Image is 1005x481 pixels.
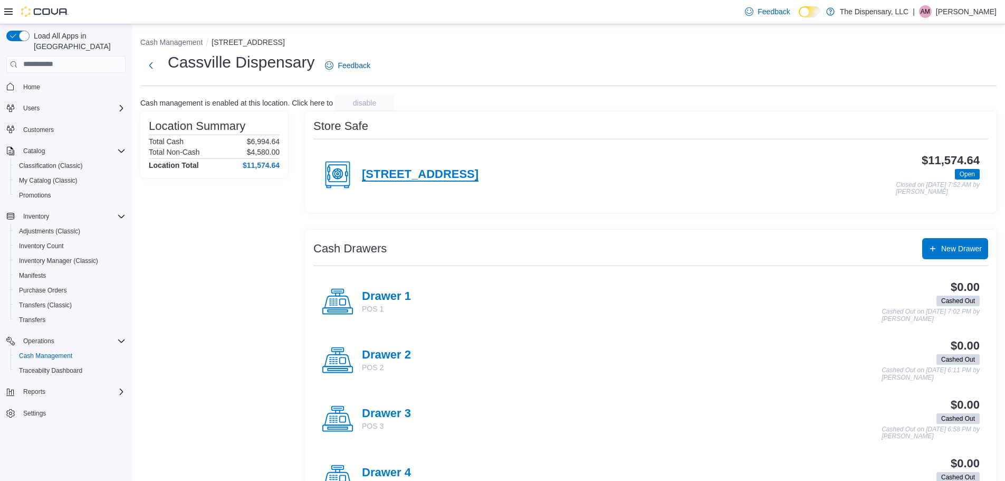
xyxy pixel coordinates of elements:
[799,6,821,17] input: Dark Mode
[758,6,790,17] span: Feedback
[15,269,50,282] a: Manifests
[15,284,126,297] span: Purchase Orders
[941,296,975,306] span: Cashed Out
[15,350,126,362] span: Cash Management
[15,174,126,187] span: My Catalog (Classic)
[19,257,98,265] span: Inventory Manager (Classic)
[6,75,126,449] nav: Complex example
[941,243,982,254] span: New Drawer
[882,367,980,381] p: Cashed Out on [DATE] 6:11 PM by [PERSON_NAME]
[941,414,975,423] span: Cashed Out
[140,55,161,76] button: Next
[23,409,46,418] span: Settings
[23,83,40,91] span: Home
[15,254,126,267] span: Inventory Manager (Classic)
[15,269,126,282] span: Manifests
[11,173,130,188] button: My Catalog (Classic)
[19,301,72,309] span: Transfers (Classic)
[362,168,478,182] h4: [STREET_ADDRESS]
[2,209,130,224] button: Inventory
[15,350,76,362] a: Cash Management
[247,148,280,156] p: $4,580.00
[2,405,130,421] button: Settings
[951,457,980,470] h3: $0.00
[936,5,997,18] p: [PERSON_NAME]
[243,161,280,169] h4: $11,574.64
[741,1,794,22] a: Feedback
[922,238,988,259] button: New Drawer
[362,290,411,304] h4: Drawer 1
[951,281,980,294] h3: $0.00
[15,174,82,187] a: My Catalog (Classic)
[19,227,80,235] span: Adjustments (Classic)
[23,337,54,345] span: Operations
[922,154,980,167] h3: $11,574.64
[149,120,245,133] h3: Location Summary
[2,79,130,95] button: Home
[15,159,87,172] a: Classification (Classic)
[140,38,203,46] button: Cash Management
[19,145,126,157] span: Catalog
[15,254,102,267] a: Inventory Manager (Classic)
[23,388,45,396] span: Reports
[19,210,53,223] button: Inventory
[23,147,45,155] span: Catalog
[15,225,84,238] a: Adjustments (Classic)
[19,145,49,157] button: Catalog
[149,161,199,169] h4: Location Total
[19,316,45,324] span: Transfers
[15,364,87,377] a: Traceabilty Dashboard
[19,242,64,250] span: Inventory Count
[313,242,387,255] h3: Cash Drawers
[23,126,54,134] span: Customers
[313,120,368,133] h3: Store Safe
[19,286,67,295] span: Purchase Orders
[882,308,980,323] p: Cashed Out on [DATE] 7:02 PM by [PERSON_NAME]
[11,224,130,239] button: Adjustments (Classic)
[19,176,78,185] span: My Catalog (Classic)
[19,366,82,375] span: Traceabilty Dashboard
[362,304,411,314] p: POS 1
[11,283,130,298] button: Purchase Orders
[11,253,130,268] button: Inventory Manager (Classic)
[15,240,68,252] a: Inventory Count
[19,191,51,200] span: Promotions
[15,299,126,312] span: Transfers (Classic)
[247,137,280,146] p: $6,994.64
[23,104,40,112] span: Users
[362,421,411,431] p: POS 3
[362,362,411,373] p: POS 2
[2,144,130,158] button: Catalog
[19,162,83,170] span: Classification (Classic)
[19,80,126,93] span: Home
[19,102,44,115] button: Users
[951,339,980,352] h3: $0.00
[11,298,130,313] button: Transfers (Classic)
[362,407,411,421] h4: Drawer 3
[362,348,411,362] h4: Drawer 2
[896,182,980,196] p: Closed on [DATE] 7:52 AM by [PERSON_NAME]
[140,99,333,107] p: Cash management is enabled at this location. Click here to
[936,354,980,365] span: Cashed Out
[11,158,130,173] button: Classification (Classic)
[140,37,997,50] nav: An example of EuiBreadcrumbs
[19,385,50,398] button: Reports
[15,299,76,312] a: Transfers (Classic)
[15,284,71,297] a: Purchase Orders
[11,239,130,253] button: Inventory Count
[19,352,72,360] span: Cash Management
[19,407,126,420] span: Settings
[951,399,980,411] h3: $0.00
[913,5,915,18] p: |
[15,159,126,172] span: Classification (Classic)
[338,60,370,71] span: Feedback
[941,355,975,364] span: Cashed Out
[15,240,126,252] span: Inventory Count
[882,426,980,440] p: Cashed Out on [DATE] 6:58 PM by [PERSON_NAME]
[19,407,50,420] a: Settings
[19,335,126,347] span: Operations
[168,52,314,73] h1: Cassville Dispensary
[11,313,130,327] button: Transfers
[321,55,374,76] a: Feedback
